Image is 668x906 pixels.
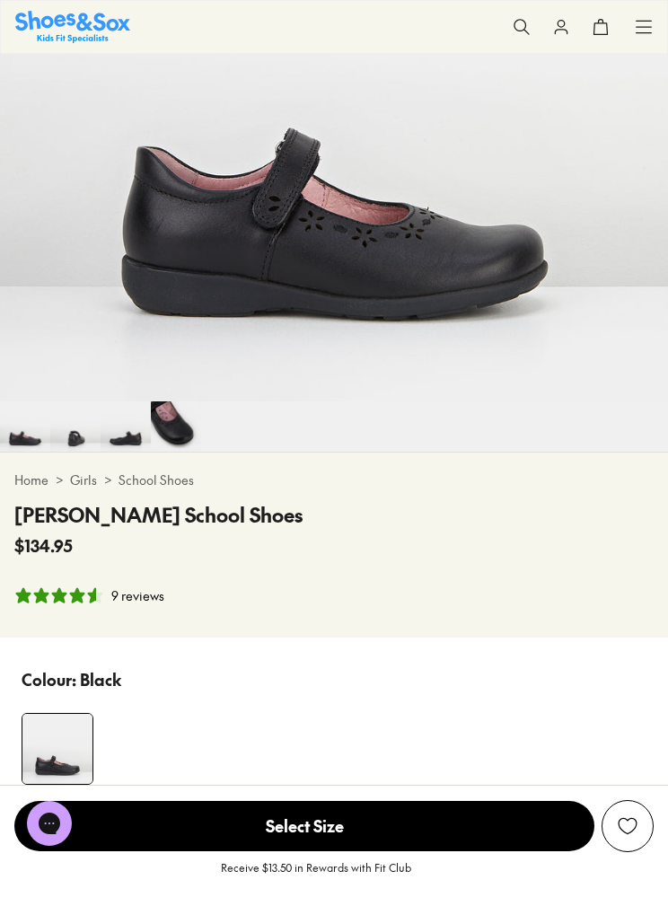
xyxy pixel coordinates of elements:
[14,801,594,851] span: Select Size
[18,795,81,852] iframe: Gorgias live chat messenger
[22,714,92,784] img: 11_1
[111,586,164,605] div: 9 reviews
[15,11,130,42] a: Shoes & Sox
[14,800,594,852] button: Select Size
[119,471,194,489] a: School Shoes
[602,800,654,852] button: Add to Wishlist
[15,11,130,42] img: SNS_Logo_Responsive.svg
[14,471,48,489] a: Home
[101,401,151,452] img: 13_1
[14,500,303,530] h4: [PERSON_NAME] School Shoes
[22,667,76,691] p: Colour:
[14,471,654,489] div: > >
[151,401,201,452] img: 14_1
[50,401,101,452] img: 12_1
[80,667,121,691] p: Black
[70,471,97,489] a: Girls
[14,586,164,605] button: 4.67 stars, 9 ratings
[14,533,73,558] span: $134.95
[221,859,411,892] p: Receive $13.50 in Rewards with Fit Club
